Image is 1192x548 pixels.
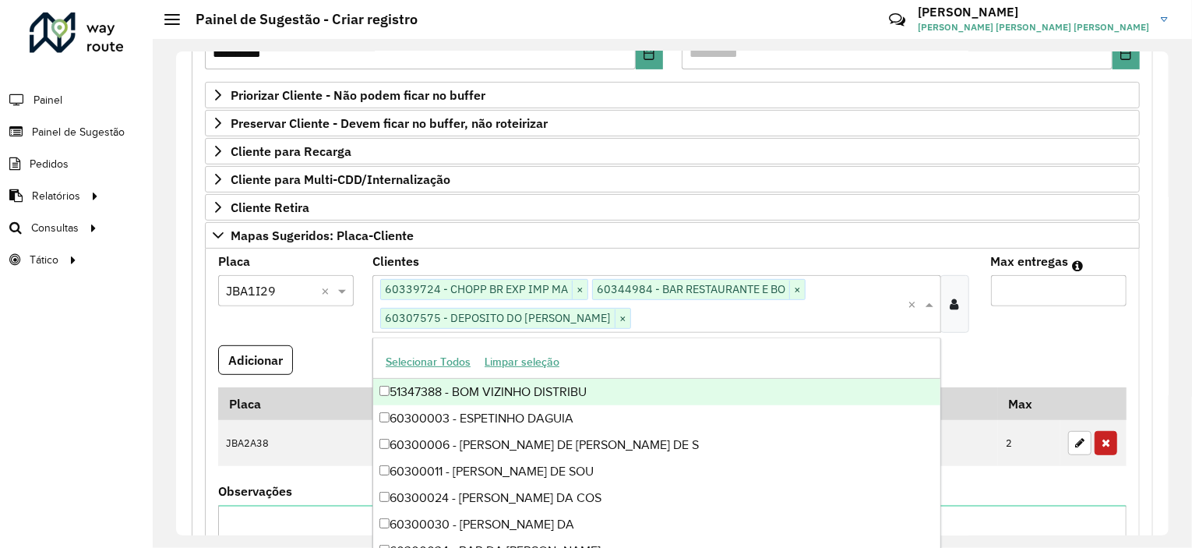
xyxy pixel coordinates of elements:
[218,345,293,375] button: Adicionar
[218,387,369,420] th: Placa
[615,309,630,328] span: ×
[1073,260,1084,272] em: Máximo de clientes que serão colocados na mesma rota com os clientes informados
[34,92,62,108] span: Painel
[218,420,369,466] td: JBA2A38
[373,432,940,458] div: 60300006 - [PERSON_NAME] DE [PERSON_NAME] DE S
[373,458,940,485] div: 60300011 - [PERSON_NAME] DE SOU
[918,20,1149,34] span: [PERSON_NAME] [PERSON_NAME] [PERSON_NAME]
[30,252,58,268] span: Tático
[231,201,309,214] span: Cliente Retira
[369,387,764,420] th: Código Cliente
[593,280,789,299] span: 60344984 - BAR RESTAURANTE E BO
[369,420,764,466] td: 60303560 60346955
[381,280,572,299] span: 60339724 - CHOPP BR EXP IMP MA
[991,252,1069,270] label: Max entregas
[373,511,940,538] div: 60300030 - [PERSON_NAME] DA
[1113,38,1140,69] button: Choose Date
[372,252,419,270] label: Clientes
[381,309,615,327] span: 60307575 - DEPOSITO DO [PERSON_NAME]
[231,89,485,101] span: Priorizar Cliente - Não podem ficar no buffer
[789,281,805,299] span: ×
[231,117,548,129] span: Preservar Cliente - Devem ficar no buffer, não roteirizar
[231,145,351,157] span: Cliente para Recarga
[205,138,1140,164] a: Cliente para Recarga
[205,166,1140,193] a: Cliente para Multi-CDD/Internalização
[373,379,940,405] div: 51347388 - BOM VIZINHO DISTRIBU
[998,387,1060,420] th: Max
[373,485,940,511] div: 60300024 - [PERSON_NAME] DA COS
[908,295,922,313] span: Clear all
[231,173,450,186] span: Cliente para Multi-CDD/Internalização
[32,124,125,140] span: Painel de Sugestão
[218,482,292,500] label: Observações
[231,229,414,242] span: Mapas Sugeridos: Placa-Cliente
[880,3,914,37] a: Contato Rápido
[636,38,663,69] button: Choose Date
[918,5,1149,19] h3: [PERSON_NAME]
[205,82,1140,108] a: Priorizar Cliente - Não podem ficar no buffer
[373,405,940,432] div: 60300003 - ESPETINHO DAGUIA
[321,281,334,300] span: Clear all
[31,220,79,236] span: Consultas
[180,11,418,28] h2: Painel de Sugestão - Criar registro
[32,188,80,204] span: Relatórios
[478,350,566,374] button: Limpar seleção
[218,252,250,270] label: Placa
[205,194,1140,221] a: Cliente Retira
[205,222,1140,249] a: Mapas Sugeridos: Placa-Cliente
[379,350,478,374] button: Selecionar Todos
[572,281,587,299] span: ×
[998,420,1060,466] td: 2
[30,156,69,172] span: Pedidos
[205,110,1140,136] a: Preservar Cliente - Devem ficar no buffer, não roteirizar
